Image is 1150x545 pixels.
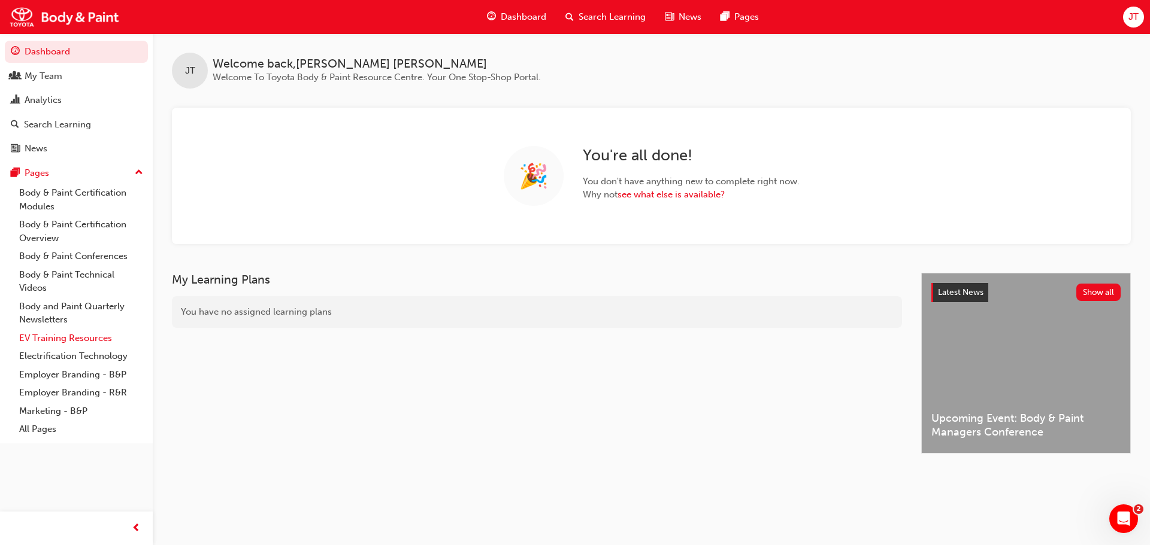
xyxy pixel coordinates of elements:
[931,283,1121,302] a: Latest NewsShow all
[501,10,546,24] span: Dashboard
[25,69,62,83] div: My Team
[14,329,148,348] a: EV Training Resources
[556,5,655,29] a: search-iconSearch Learning
[14,266,148,297] a: Body & Paint Technical Videos
[487,10,496,25] span: guage-icon
[172,273,902,287] h3: My Learning Plans
[519,169,549,183] span: 🎉
[5,162,148,184] button: Pages
[1123,7,1144,28] button: JT
[1076,284,1121,301] button: Show all
[5,138,148,160] a: News
[665,10,674,25] span: news-icon
[14,247,148,266] a: Body & Paint Conferences
[721,10,730,25] span: pages-icon
[25,93,62,107] div: Analytics
[14,184,148,215] a: Body & Paint Certification Modules
[565,10,574,25] span: search-icon
[11,47,20,57] span: guage-icon
[172,296,902,328] div: You have no assigned learning plans
[14,366,148,384] a: Employer Branding - B&P
[1109,504,1138,533] iframe: Intercom live chat
[135,165,143,181] span: up-icon
[618,189,725,200] a: see what else is available?
[583,175,800,188] span: You don ' t have anything new to complete right now.
[11,144,20,154] span: news-icon
[921,273,1131,453] a: Latest NewsShow allUpcoming Event: Body & Paint Managers Conference
[6,4,123,31] img: Trak
[14,347,148,366] a: Electrification Technology
[11,168,20,179] span: pages-icon
[583,188,800,202] span: Why not
[25,166,49,180] div: Pages
[5,114,148,136] a: Search Learning
[213,57,541,71] span: Welcome back , [PERSON_NAME] [PERSON_NAME]
[711,5,768,29] a: pages-iconPages
[185,64,195,78] span: JT
[14,402,148,421] a: Marketing - B&P
[11,95,20,106] span: chart-icon
[5,41,148,63] a: Dashboard
[11,120,19,130] span: search-icon
[931,412,1121,439] span: Upcoming Event: Body & Paint Managers Conference
[14,297,148,329] a: Body and Paint Quarterly Newsletters
[5,38,148,162] button: DashboardMy TeamAnalyticsSearch LearningNews
[14,420,148,439] a: All Pages
[1134,504,1143,514] span: 2
[938,287,983,297] span: Latest News
[1128,10,1139,24] span: JT
[734,10,759,24] span: Pages
[24,118,91,132] div: Search Learning
[25,142,47,156] div: News
[14,215,148,247] a: Body & Paint Certification Overview
[477,5,556,29] a: guage-iconDashboard
[679,10,701,24] span: News
[213,72,541,83] span: Welcome To Toyota Body & Paint Resource Centre. Your One Stop-Shop Portal.
[5,89,148,111] a: Analytics
[5,65,148,87] a: My Team
[14,383,148,402] a: Employer Branding - R&R
[579,10,646,24] span: Search Learning
[583,146,800,165] h2: You ' re all done!
[11,71,20,82] span: people-icon
[132,521,141,536] span: prev-icon
[655,5,711,29] a: news-iconNews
